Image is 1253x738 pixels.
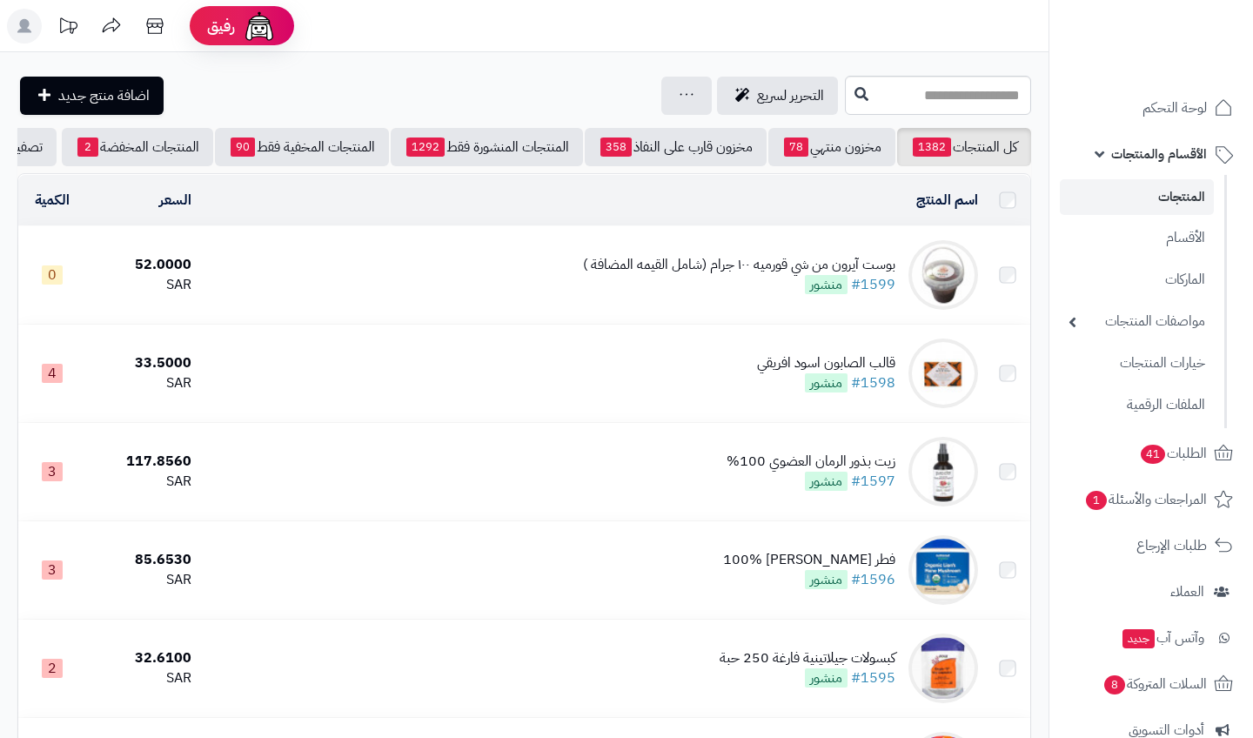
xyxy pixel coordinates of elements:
[94,353,191,373] div: 33.5000
[1060,179,1214,215] a: المنتجات
[723,550,895,570] div: فطر [PERSON_NAME] 100%
[1136,533,1207,558] span: طلبات الإرجاع
[1060,433,1243,474] a: الطلبات41
[1060,571,1243,613] a: العملاء
[908,634,978,703] img: كبسولات جيلاتينية فارغة 250 حبة
[908,339,978,408] img: قالب الصابون اسود افريقي
[1170,580,1204,604] span: العملاء
[784,138,808,157] span: 78
[58,85,150,106] span: اضافة منتج جديد
[94,550,191,570] div: 85.6530
[215,128,389,166] a: المنتجات المخفية فقط90
[94,452,191,472] div: 117.8560
[94,570,191,590] div: SAR
[851,668,895,688] a: #1595
[1142,96,1207,120] span: لوحة التحكم
[1111,142,1207,166] span: الأقسام والمنتجات
[1060,261,1214,299] a: الماركات
[805,472,848,491] span: منشور
[1060,303,1214,340] a: مواصفات المنتجات
[908,437,978,507] img: زيت بذور الرمان العضوي 100%
[717,77,838,115] a: التحرير لسريع
[757,85,824,106] span: التحرير لسريع
[768,128,895,166] a: مخزون منتهي78
[727,452,895,472] div: زيت بذور الرمان العضوي 100%
[851,471,895,492] a: #1597
[1060,386,1214,424] a: الملفات الرقمية
[1060,479,1243,520] a: المراجعات والأسئلة1
[1141,445,1165,464] span: 41
[805,275,848,294] span: منشور
[1121,626,1204,650] span: وآتس آب
[159,190,191,211] a: السعر
[600,138,632,157] span: 358
[1122,629,1155,648] span: جديد
[1135,47,1236,84] img: logo-2.png
[1060,663,1243,705] a: السلات المتروكة8
[1102,672,1207,696] span: السلات المتروكة
[1086,491,1107,510] span: 1
[851,569,895,590] a: #1596
[897,128,1031,166] a: كل المنتجات1382
[720,648,895,668] div: كبسولات جيلاتينية فارغة 250 حبة
[851,274,895,295] a: #1599
[1060,345,1214,382] a: خيارات المنتجات
[94,275,191,295] div: SAR
[94,373,191,393] div: SAR
[805,668,848,688] span: منشور
[94,472,191,492] div: SAR
[1060,617,1243,659] a: وآتس آبجديد
[908,535,978,605] img: فطر عرف الاسد العضوي 100%
[1104,675,1125,694] span: 8
[391,128,583,166] a: المنتجات المنشورة فقط1292
[585,128,767,166] a: مخزون قارب على النفاذ358
[94,255,191,275] div: 52.0000
[1060,525,1243,567] a: طلبات الإرجاع
[77,138,98,157] span: 2
[42,659,63,678] span: 2
[242,9,277,44] img: ai-face.png
[908,240,978,310] img: بوست آيرون من شي قورميه ١٠٠ جرام (شامل القيمه المضافة )
[913,138,951,157] span: 1382
[851,372,895,393] a: #1598
[62,128,213,166] a: المنتجات المخفضة2
[1139,441,1207,466] span: الطلبات
[35,190,70,211] a: الكمية
[1060,87,1243,129] a: لوحة التحكم
[916,190,978,211] a: اسم المنتج
[757,353,895,373] div: قالب الصابون اسود افريقي
[207,16,235,37] span: رفيق
[231,138,255,157] span: 90
[94,648,191,668] div: 32.6100
[805,373,848,392] span: منشور
[42,560,63,580] span: 3
[1060,219,1214,257] a: الأقسام
[20,77,164,115] a: اضافة منتج جديد
[42,364,63,383] span: 4
[805,570,848,589] span: منشور
[406,138,445,157] span: 1292
[46,9,90,48] a: تحديثات المنصة
[1084,487,1207,512] span: المراجعات والأسئلة
[42,462,63,481] span: 3
[94,668,191,688] div: SAR
[42,265,63,285] span: 0
[583,255,895,275] div: بوست آيرون من شي قورميه ١٠٠ جرام (شامل القيمه المضافة )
